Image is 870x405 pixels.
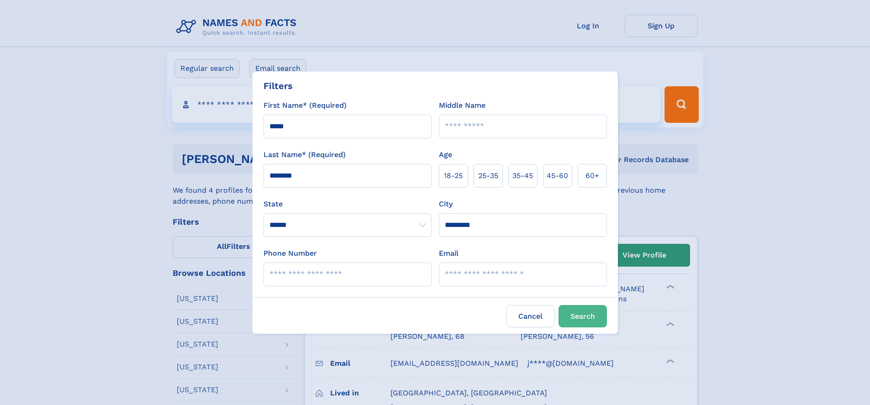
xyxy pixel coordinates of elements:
[264,100,347,111] label: First Name* (Required)
[478,170,498,181] span: 25‑35
[547,170,568,181] span: 45‑60
[439,100,485,111] label: Middle Name
[264,79,293,93] div: Filters
[512,170,533,181] span: 35‑45
[264,248,317,259] label: Phone Number
[439,199,453,210] label: City
[264,199,432,210] label: State
[559,305,607,327] button: Search
[264,149,346,160] label: Last Name* (Required)
[444,170,463,181] span: 18‑25
[439,248,459,259] label: Email
[585,170,599,181] span: 60+
[439,149,452,160] label: Age
[506,305,555,327] label: Cancel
